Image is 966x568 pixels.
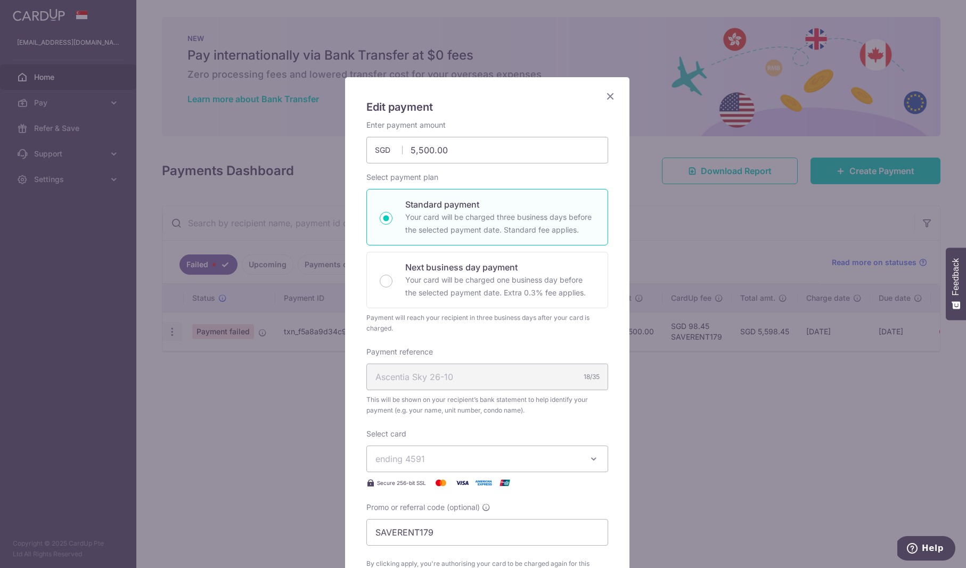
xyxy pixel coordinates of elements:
span: SGD [375,145,403,155]
div: 18/35 [584,372,600,382]
img: Mastercard [430,476,452,489]
span: Promo or referral code (optional) [366,502,480,513]
p: Your card will be charged three business days before the selected payment date. Standard fee appl... [405,211,595,236]
h5: Edit payment [366,98,608,116]
span: This will be shown on your recipient’s bank statement to help identify your payment (e.g. your na... [366,394,608,416]
span: Secure 256-bit SSL [377,479,426,487]
label: Payment reference [366,347,433,357]
p: Next business day payment [405,261,595,274]
label: Enter payment amount [366,120,446,130]
img: American Express [473,476,494,489]
p: Your card will be charged one business day before the selected payment date. Extra 0.3% fee applies. [405,274,595,299]
span: ending 4591 [375,454,425,464]
input: 0.00 [366,137,608,163]
div: Payment will reach your recipient in three business days after your card is charged. [366,312,608,334]
img: UnionPay [494,476,515,489]
img: Visa [452,476,473,489]
label: Select card [366,429,406,439]
button: Feedback - Show survey [946,248,966,320]
iframe: Opens a widget where you can find more information [897,536,955,563]
label: Select payment plan [366,172,438,183]
button: Close [604,90,617,103]
span: Feedback [951,258,961,295]
button: ending 4591 [366,446,608,472]
p: Standard payment [405,198,595,211]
